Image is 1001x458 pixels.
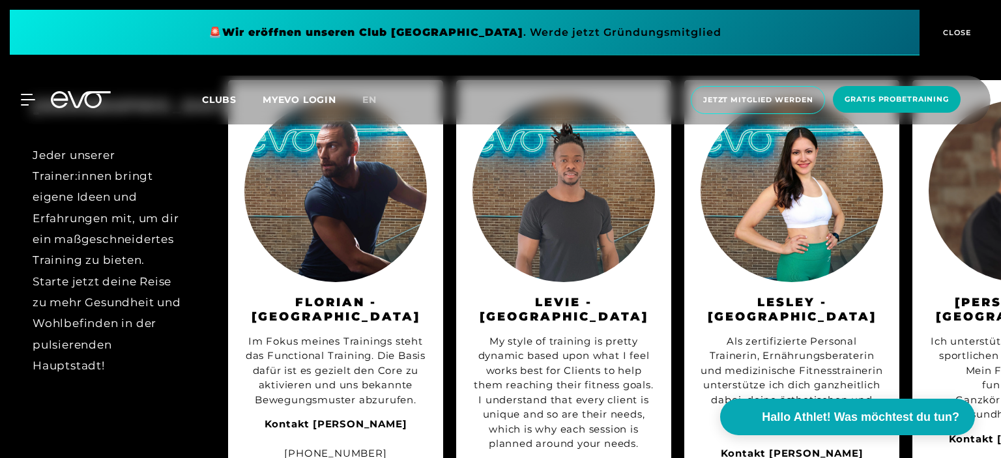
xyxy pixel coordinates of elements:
[265,418,407,430] strong: Kontakt [PERSON_NAME]
[244,295,427,324] h3: Florian - [GEOGRAPHIC_DATA]
[244,100,427,282] img: Florian
[687,86,829,114] a: Jetzt Mitglied werden
[701,100,883,282] img: Lesley Marie
[472,334,655,451] div: My style of training is pretty dynamic based upon what I feel works best for Clients to help them...
[701,295,883,324] h3: Lesley - [GEOGRAPHIC_DATA]
[703,94,813,106] span: Jetzt Mitglied werden
[202,93,263,106] a: Clubs
[362,93,392,107] a: en
[244,334,427,408] div: Im Fokus meines Trainings steht das Functional Training. Die Basis dafür ist es gezielt den Core ...
[263,94,336,106] a: MYEVO LOGIN
[472,100,655,282] img: Levie
[701,334,883,437] div: Als zertifizierte Personal Trainerin, Ernährungsberaterin und medizinische Fitnesstrainerin unter...
[720,399,975,435] button: Hallo Athlet! Was möchtest du tun?
[33,145,182,376] div: Jeder unserer Trainer:innen bringt eigene Ideen und Erfahrungen mit, um dir ein maßgeschneidertes...
[920,10,991,55] button: CLOSE
[762,408,959,426] span: Hallo Athlet! Was möchtest du tun?
[845,94,949,105] span: Gratis Probetraining
[472,295,655,324] h3: Levie - [GEOGRAPHIC_DATA]
[362,94,377,106] span: en
[829,86,965,114] a: Gratis Probetraining
[940,27,972,38] span: CLOSE
[202,94,237,106] span: Clubs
